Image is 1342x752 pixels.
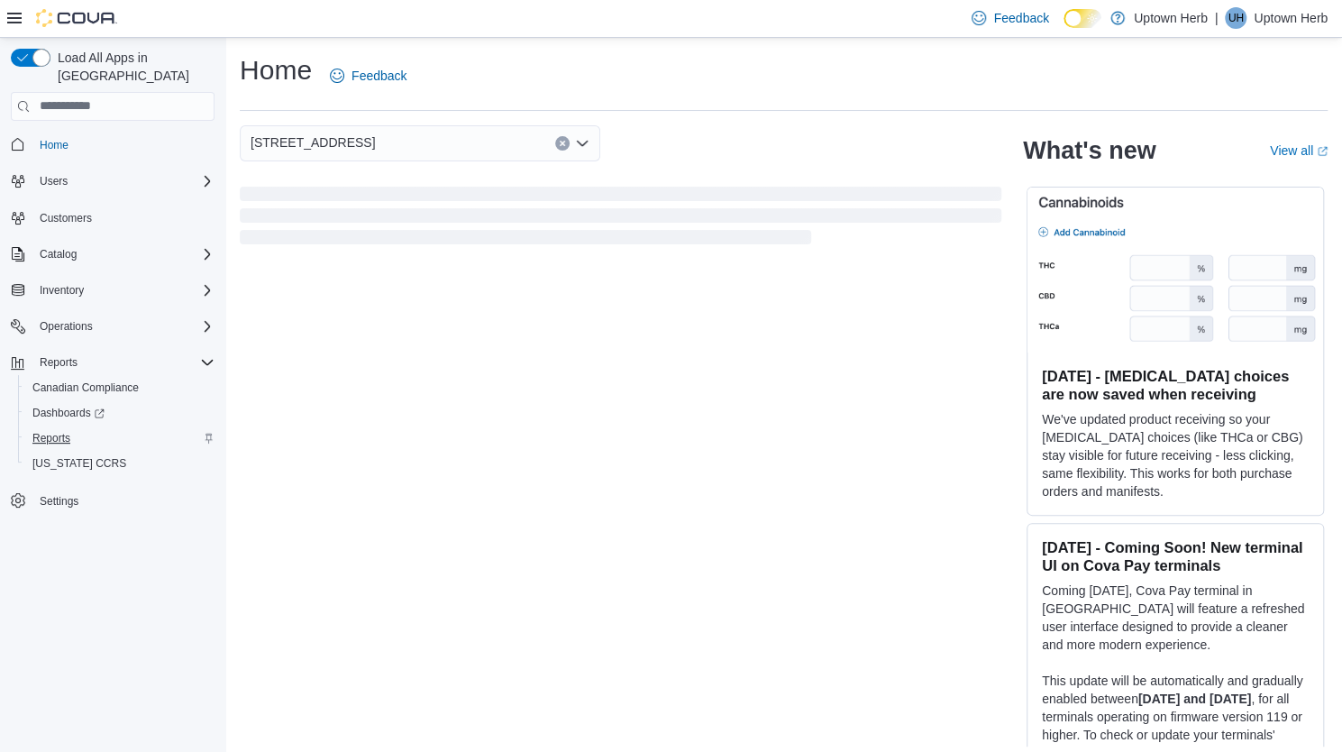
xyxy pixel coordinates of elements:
span: UH [1228,7,1244,29]
img: Cova [36,9,117,27]
button: [US_STATE] CCRS [18,451,222,476]
button: Reports [32,352,85,373]
button: Settings [4,487,222,513]
button: Inventory [32,280,91,301]
p: We've updated product receiving so your [MEDICAL_DATA] choices (like THCa or CBG) stay visible fo... [1042,410,1309,500]
a: Settings [32,491,86,512]
span: Operations [40,319,93,334]
h2: What's new [1023,136,1155,165]
h3: [DATE] - Coming Soon! New terminal UI on Cova Pay terminals [1042,538,1309,574]
a: Home [32,134,76,156]
span: Dark Mode [1064,28,1064,29]
span: Feedback [993,9,1048,27]
button: Clear input [555,136,570,151]
input: Dark Mode [1064,9,1101,28]
span: Users [40,174,68,188]
span: Inventory [32,280,215,301]
button: Operations [32,316,100,337]
span: Customers [40,211,92,225]
span: [US_STATE] CCRS [32,456,126,471]
button: Operations [4,314,222,339]
span: Reports [32,431,70,445]
span: Loading [240,190,1001,248]
p: Coming [DATE], Cova Pay terminal in [GEOGRAPHIC_DATA] will feature a refreshed user interface des... [1042,582,1309,654]
span: Washington CCRS [25,453,215,474]
span: Users [32,170,215,192]
span: Canadian Compliance [25,377,215,399]
button: Reports [4,350,222,375]
p: | [1215,7,1219,29]
p: Uptown Herb [1254,7,1328,29]
h1: Home [240,52,312,88]
a: Dashboards [18,400,222,426]
span: Home [32,133,215,156]
a: Customers [32,207,99,229]
span: Reports [32,352,215,373]
button: Home [4,132,222,158]
a: [US_STATE] CCRS [25,453,133,474]
span: Load All Apps in [GEOGRAPHIC_DATA] [50,49,215,85]
span: Settings [32,489,215,511]
span: Operations [32,316,215,337]
span: Customers [32,206,215,229]
span: Dashboards [32,406,105,420]
span: Settings [40,494,78,509]
span: Reports [40,355,78,370]
span: Catalog [32,243,215,265]
button: Catalog [4,242,222,267]
button: Customers [4,205,222,231]
span: Home [40,138,68,152]
span: Canadian Compliance [32,381,139,395]
a: Feedback [323,58,414,94]
a: View allExternal link [1270,143,1328,158]
span: Dashboards [25,402,215,424]
strong: [DATE] and [DATE] [1138,692,1251,706]
span: Inventory [40,283,84,298]
span: Catalog [40,247,77,261]
a: Reports [25,427,78,449]
a: Dashboards [25,402,112,424]
button: Catalog [32,243,84,265]
button: Open list of options [575,136,589,151]
button: Users [4,169,222,194]
span: Reports [25,427,215,449]
button: Users [32,170,75,192]
span: Feedback [351,67,406,85]
div: Uptown Herb [1225,7,1246,29]
button: Canadian Compliance [18,375,222,400]
span: [STREET_ADDRESS] [251,132,375,153]
button: Reports [18,426,222,451]
p: Uptown Herb [1134,7,1208,29]
svg: External link [1317,146,1328,157]
h3: [DATE] - [MEDICAL_DATA] choices are now saved when receiving [1042,367,1309,403]
a: Canadian Compliance [25,377,146,399]
button: Inventory [4,278,222,303]
nav: Complex example [11,124,215,561]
